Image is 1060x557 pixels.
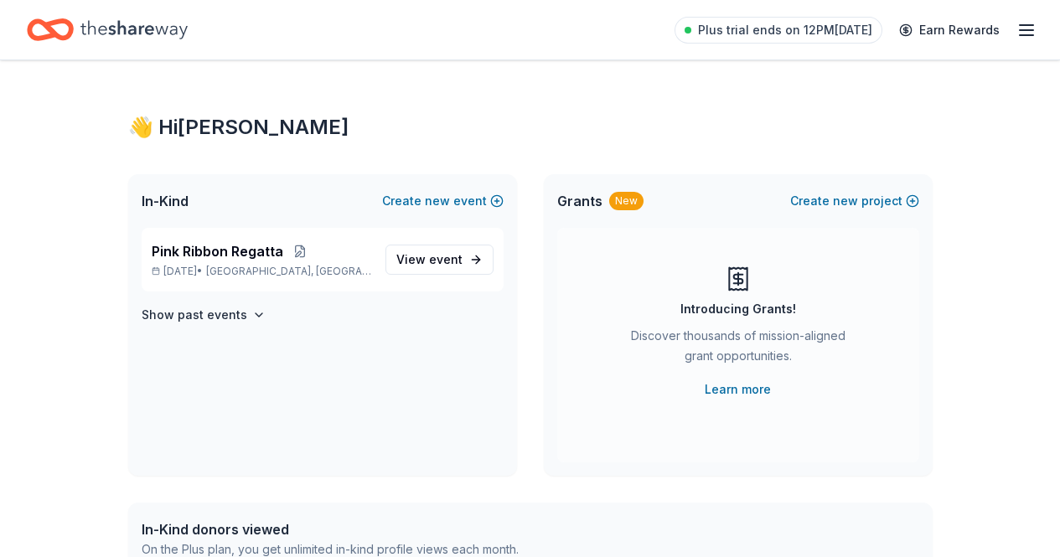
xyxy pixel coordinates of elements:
span: Grants [557,191,602,211]
div: Discover thousands of mission-aligned grant opportunities. [624,326,852,373]
span: event [429,252,463,266]
a: Learn more [705,379,771,400]
button: Createnewevent [382,191,504,211]
a: View event [385,245,494,275]
span: View [396,250,463,270]
span: Pink Ribbon Regatta [152,241,283,261]
div: New [609,192,644,210]
a: Earn Rewards [889,15,1010,45]
span: new [425,191,450,211]
div: 👋 Hi [PERSON_NAME] [128,114,933,141]
button: Createnewproject [790,191,919,211]
span: Plus trial ends on 12PM[DATE] [698,20,872,40]
span: In-Kind [142,191,189,211]
span: new [833,191,858,211]
span: [GEOGRAPHIC_DATA], [GEOGRAPHIC_DATA] [206,265,371,278]
p: [DATE] • [152,265,372,278]
a: Plus trial ends on 12PM[DATE] [675,17,882,44]
div: In-Kind donors viewed [142,519,519,539]
h4: Show past events [142,305,247,325]
div: Introducing Grants! [680,299,796,319]
button: Show past events [142,305,266,325]
a: Home [27,10,188,49]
